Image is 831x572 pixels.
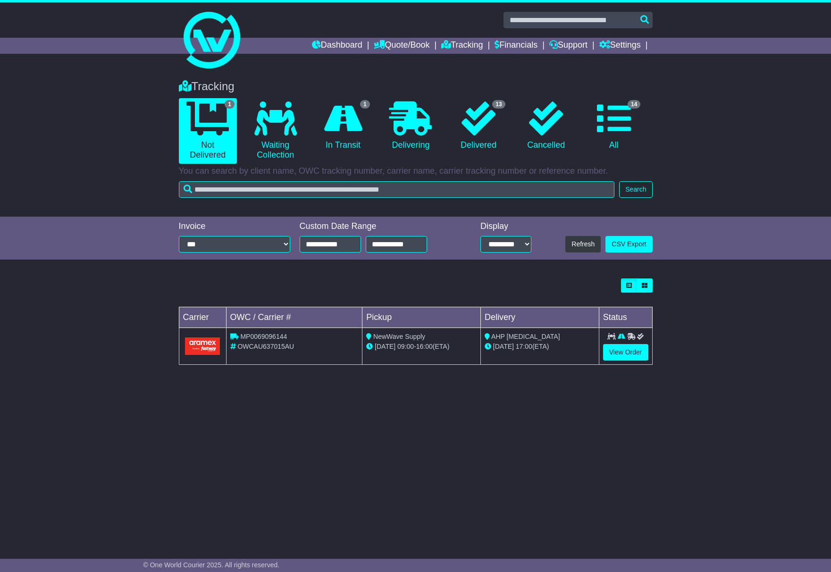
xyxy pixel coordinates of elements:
[240,333,287,340] span: MP0069096144
[517,98,575,154] a: Cancelled
[225,100,235,109] span: 1
[491,333,560,340] span: AHP [MEDICAL_DATA]
[485,342,595,352] div: (ETA)
[179,166,653,177] p: You can search by client name, OWC tracking number, carrier name, carrier tracking number or refe...
[495,38,537,54] a: Financials
[373,333,425,340] span: NewWave Supply
[516,343,532,350] span: 17:00
[449,98,507,154] a: 13 Delivered
[599,307,652,328] td: Status
[565,236,601,252] button: Refresh
[397,343,414,350] span: 09:00
[179,98,237,164] a: 1 Not Delivered
[493,343,514,350] span: [DATE]
[382,98,440,154] a: Delivering
[246,98,304,164] a: Waiting Collection
[628,100,640,109] span: 14
[585,98,643,154] a: 14 All
[374,38,429,54] a: Quote/Book
[480,307,599,328] td: Delivery
[360,100,370,109] span: 1
[185,337,220,355] img: Aramex.png
[300,221,451,232] div: Custom Date Range
[492,100,505,109] span: 13
[179,221,290,232] div: Invoice
[362,307,481,328] td: Pickup
[375,343,395,350] span: [DATE]
[366,342,477,352] div: - (ETA)
[237,343,294,350] span: OWCAU637015AU
[549,38,588,54] a: Support
[312,38,362,54] a: Dashboard
[605,236,652,252] a: CSV Export
[174,80,657,93] div: Tracking
[599,38,641,54] a: Settings
[226,307,362,328] td: OWC / Carrier #
[441,38,483,54] a: Tracking
[619,181,652,198] button: Search
[314,98,372,154] a: 1 In Transit
[480,221,531,232] div: Display
[143,561,280,569] span: © One World Courier 2025. All rights reserved.
[603,344,648,361] a: View Order
[416,343,433,350] span: 16:00
[179,307,226,328] td: Carrier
